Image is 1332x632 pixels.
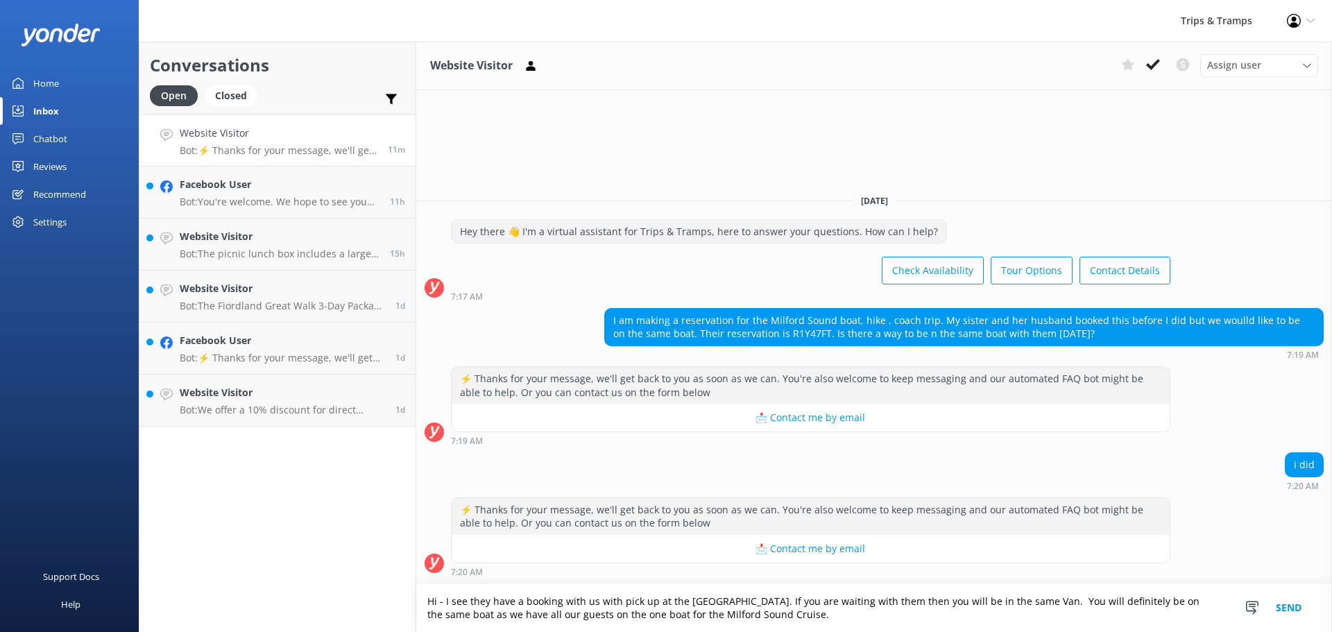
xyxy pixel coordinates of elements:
div: ⚡ Thanks for your message, we'll get back to you as soon as we can. You're also welcome to keep m... [452,498,1170,535]
div: ⚡ Thanks for your message, we'll get back to you as soon as we can. You're also welcome to keep m... [452,367,1170,404]
a: Facebook UserBot:You're welcome. We hope to see you soon!11h [139,166,416,219]
div: Oct 15 2025 07:20am (UTC +13:00) Pacific/Auckland [1285,481,1324,490]
div: I am making a reservation for the Milford Sound boat, hike , coach trip. My sister and her husban... [605,309,1323,345]
h3: Website Visitor [430,57,513,75]
h4: Website Visitor [180,281,385,296]
a: Website VisitorBot:The Fiordland Great Walk 3-Day Package does not include accommodation by defau... [139,271,416,323]
span: [DATE] [853,195,896,207]
h2: Conversations [150,52,405,78]
strong: 7:20 AM [1287,482,1319,490]
button: 📩 Contact me by email [452,404,1170,432]
span: Oct 13 2025 07:51am (UTC +13:00) Pacific/Auckland [395,404,405,416]
a: Website VisitorBot:We offer a 10% discount for direct bookings. Just use the promo code CHATDISCO... [139,375,416,427]
a: Facebook UserBot:⚡ Thanks for your message, we'll get back to you as soon as we can. You're also ... [139,323,416,375]
div: Assign User [1200,54,1318,76]
button: 📩 Contact me by email [452,535,1170,563]
div: Home [33,69,59,97]
button: Check Availability [882,257,984,284]
div: Oct 15 2025 07:20am (UTC +13:00) Pacific/Auckland [451,567,1170,577]
h4: Website Visitor [180,385,385,400]
strong: 7:17 AM [451,293,483,301]
span: Oct 14 2025 07:50pm (UTC +13:00) Pacific/Auckland [390,196,405,207]
button: Tour Options [991,257,1073,284]
div: Help [61,590,80,618]
strong: 7:20 AM [451,568,483,577]
p: Bot: The picnic lunch box includes a large chicken and salad roll, a sweet slice, and fresh seaso... [180,248,379,260]
textarea: Hi - I see they have a booking with us with pick up at the [GEOGRAPHIC_DATA]. If you are waiting ... [416,584,1332,632]
div: Settings [33,208,67,236]
span: Oct 14 2025 03:27am (UTC +13:00) Pacific/Auckland [395,300,405,311]
p: Bot: ⚡ Thanks for your message, we'll get back to you as soon as we can. You're also welcome to k... [180,144,377,157]
div: Inbox [33,97,59,125]
div: Open [150,85,198,106]
div: Recommend [33,180,86,208]
div: Oct 15 2025 07:19am (UTC +13:00) Pacific/Auckland [451,436,1170,445]
span: Oct 15 2025 07:20am (UTC +13:00) Pacific/Auckland [388,144,405,155]
div: Hey there 👋 I'm a virtual assistant for Trips & Tramps, here to answer your questions. How can I ... [452,220,946,244]
div: Oct 15 2025 07:17am (UTC +13:00) Pacific/Auckland [451,291,1170,301]
div: Oct 15 2025 07:19am (UTC +13:00) Pacific/Auckland [604,350,1324,359]
p: Bot: ⚡ Thanks for your message, we'll get back to you as soon as we can. You're also welcome to k... [180,352,385,364]
a: Website VisitorBot:⚡ Thanks for your message, we'll get back to you as soon as we can. You're als... [139,114,416,166]
p: Bot: We offer a 10% discount for direct bookings. Just use the promo code CHATDISCOUNT10 at check... [180,404,385,416]
h4: Facebook User [180,177,379,192]
img: yonder-white-logo.png [21,24,101,46]
h4: Website Visitor [180,126,377,141]
div: Reviews [33,153,67,180]
div: Chatbot [33,125,67,153]
div: Closed [205,85,257,106]
span: Oct 14 2025 03:56pm (UTC +13:00) Pacific/Auckland [390,248,405,259]
span: Oct 13 2025 09:39pm (UTC +13:00) Pacific/Auckland [395,352,405,364]
strong: 7:19 AM [451,437,483,445]
a: Open [150,87,205,103]
button: Send [1263,584,1315,632]
button: Contact Details [1079,257,1170,284]
a: Website VisitorBot:The picnic lunch box includes a large chicken and salad roll, a sweet slice, a... [139,219,416,271]
a: Closed [205,87,264,103]
p: Bot: The Fiordland Great Walk 3-Day Package does not include accommodation by default. However, y... [180,300,385,312]
p: Bot: You're welcome. We hope to see you soon! [180,196,379,208]
strong: 7:19 AM [1287,351,1319,359]
h4: Facebook User [180,333,385,348]
span: Assign user [1207,58,1261,73]
div: Support Docs [43,563,99,590]
div: i did [1286,453,1323,477]
h4: Website Visitor [180,229,379,244]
